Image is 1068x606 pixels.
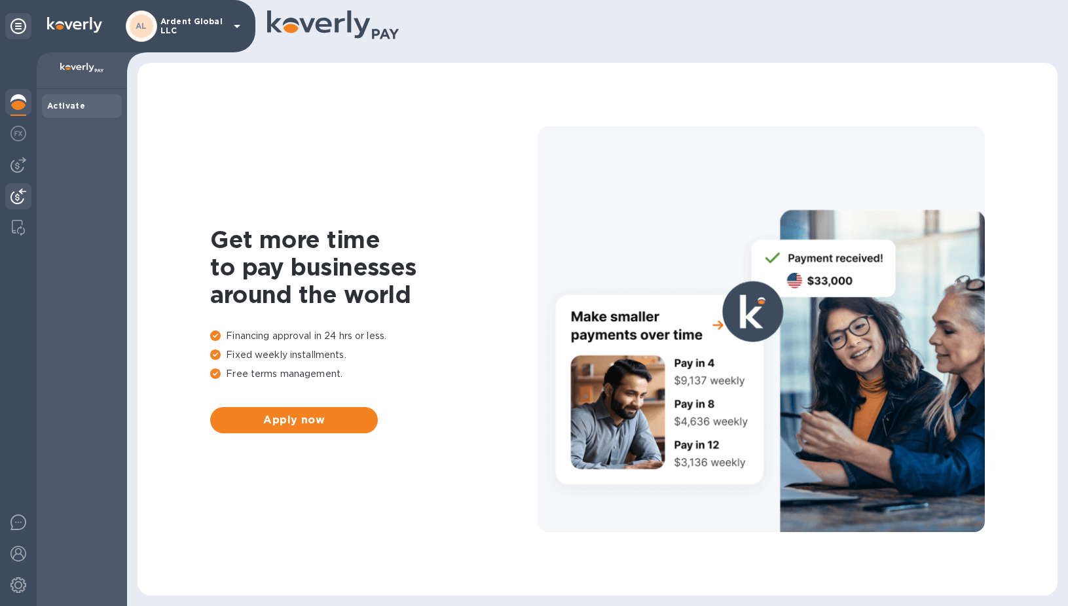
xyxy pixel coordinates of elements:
p: Free terms management. [210,367,538,381]
h1: Get more time to pay businesses around the world [210,226,538,308]
img: Foreign exchange [10,126,26,141]
img: Logo [47,17,102,33]
div: Unpin categories [5,13,31,39]
p: Fixed weekly installments. [210,348,538,362]
p: Financing approval in 24 hrs or less. [210,329,538,343]
p: Ardent Global LLC [160,17,226,35]
b: Activate [47,101,85,111]
span: Apply now [221,412,367,428]
b: AL [136,21,147,31]
button: Apply now [210,407,378,433]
